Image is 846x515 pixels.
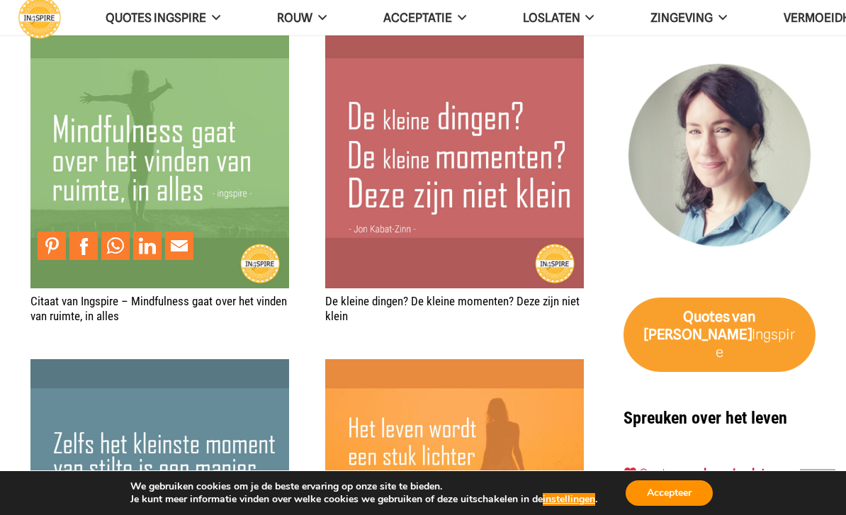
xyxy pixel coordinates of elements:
span: QUOTES INGSPIRE [106,11,206,25]
a: Share to Facebook [69,232,98,260]
a: Quotes voor [639,466,704,480]
a: De kleine dingen? De kleine momenten? Deze zijn niet klein [325,30,584,45]
a: leren Loslaten [704,466,779,480]
button: instellingen [543,493,595,506]
span: Acceptatie [383,11,452,25]
p: Je kunt meer informatie vinden over welke cookies we gebruiken of deze uitschakelen in de . [130,493,597,506]
img: ❤ [624,467,636,479]
button: Accepteer [626,480,713,506]
li: LinkedIn [133,232,165,260]
img: Mindfulness gaat over het vinden van ruimte, in alles - spreuk van ingspire.nl [30,29,289,288]
strong: van [PERSON_NAME] [644,308,756,343]
a: Citaat van Ingspire – Mindfulness gaat over het vinden van ruimte, in alles [30,294,287,322]
img: Inge Geertzen - schrijfster Ingspire.nl, markteer en handmassage therapeut [624,64,816,256]
span: Loslaten [523,11,580,25]
a: Share to WhatsApp [101,232,130,260]
a: Pin to Pinterest [38,232,66,260]
li: Email This [165,232,197,260]
span: Zingeving [650,11,713,25]
li: WhatsApp [101,232,133,260]
a: De kleine dingen? De kleine momenten? Deze zijn niet klein [325,294,580,322]
img: Quote van Jon Kabat-Zinn: De Kleine Dingen? De Kleine Momenten? Deze Zijn niet Klein [325,29,584,288]
a: Terug naar top [800,469,835,504]
strong: Spreuken over het leven [624,408,787,428]
a: © Het leven wordt een stuk lichter als je beseft dat jouw gedachten geen feiten zijn [325,361,584,375]
li: Facebook [69,232,101,260]
a: Uitspraak Jon Kabat-Zinn: Zelfs het kleinste moment van stilte is een manier om in het Heden te k... [30,361,289,375]
a: Share to LinkedIn [133,232,162,260]
p: We gebruiken cookies om je de beste ervaring op onze site te bieden. [130,480,597,493]
a: Mail to Email This [165,232,193,260]
a: Quotes van [PERSON_NAME]Ingspire [624,298,816,373]
a: Citaat van Ingspire – Mindfulness gaat over het vinden van ruimte, in alles [30,30,289,45]
strong: Quotes [683,308,730,325]
span: ROUW [277,11,312,25]
li: Pinterest [38,232,69,260]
